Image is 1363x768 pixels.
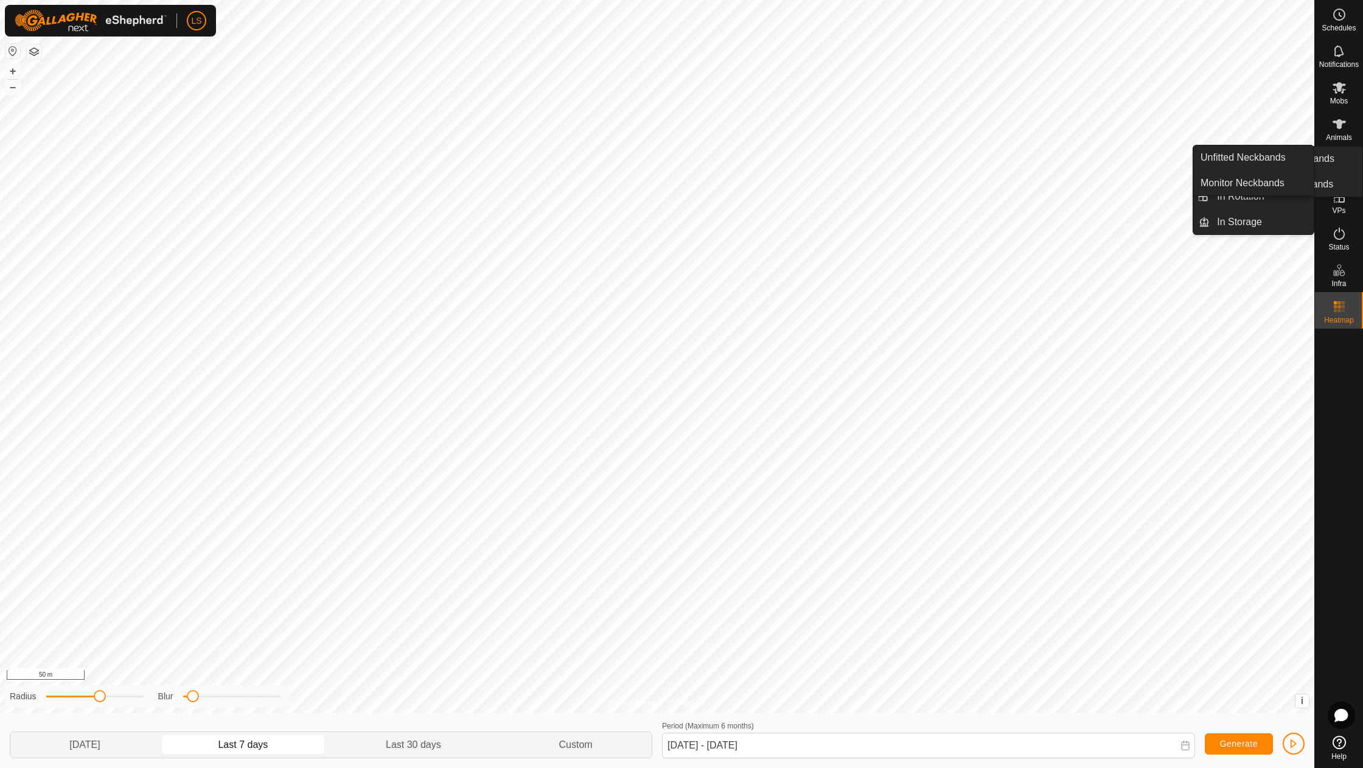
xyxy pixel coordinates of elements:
button: Generate [1205,733,1273,755]
span: Custom [559,738,593,752]
button: Map Layers [27,44,41,59]
span: Unfitted Neckbands [1201,150,1286,165]
button: Reset Map [5,44,20,58]
span: Last 7 days [218,738,268,752]
a: In Rotation [1210,184,1314,209]
span: Animals [1326,134,1352,141]
span: Mobs [1330,97,1348,105]
li: In Storage [1193,210,1314,234]
span: Notifications [1319,61,1359,68]
a: Help [1315,731,1363,765]
span: In Storage [1217,215,1262,229]
li: In Rotation [1193,184,1314,209]
a: Privacy Policy [609,697,655,708]
span: Generate [1220,739,1258,749]
span: Heatmap [1324,316,1354,324]
a: Contact Us [669,697,705,708]
a: Monitor Neckbands [1193,171,1314,195]
button: i [1295,694,1309,708]
span: Monitor Neckbands [1201,176,1285,190]
img: Gallagher Logo [15,10,167,32]
span: Schedules [1322,24,1356,32]
span: [DATE] [69,738,100,752]
label: Period (Maximum 6 months) [662,722,754,730]
a: In Storage [1210,210,1314,234]
span: VPs [1332,207,1345,214]
a: Unfitted Neckbands [1193,145,1314,170]
span: Status [1328,243,1349,251]
span: In Rotation [1217,189,1264,204]
label: Radius [10,690,37,703]
span: LS [191,15,201,27]
span: Last 30 days [386,738,441,752]
button: + [5,64,20,79]
label: Blur [158,690,173,703]
span: i [1301,696,1303,706]
button: – [5,80,20,94]
span: Infra [1331,280,1346,287]
span: Help [1331,753,1347,760]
